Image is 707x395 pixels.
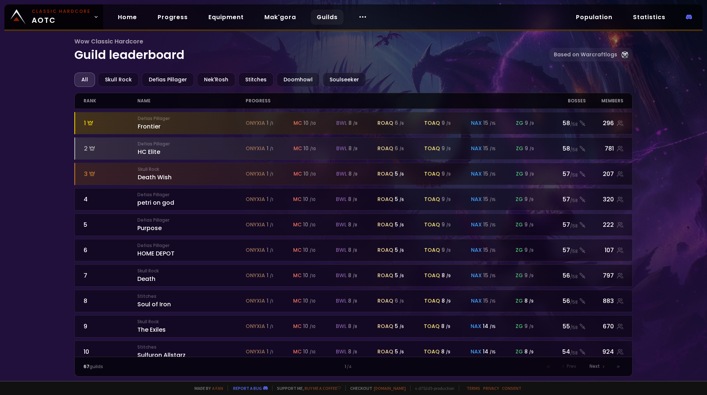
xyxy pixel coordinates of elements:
[377,145,393,152] span: roaq
[137,318,245,325] small: Skull Rock
[446,273,451,279] small: / 9
[570,197,578,204] small: / 58
[446,349,450,355] small: / 9
[267,119,273,127] div: 1
[246,246,265,254] span: onyxia
[400,248,404,253] small: / 6
[524,297,534,305] div: 8
[270,299,273,304] small: / 1
[586,347,624,356] div: 924
[524,246,534,254] div: 9
[270,222,273,228] small: / 1
[395,297,404,305] div: 6
[586,169,624,179] div: 207
[525,145,534,152] div: 9
[336,322,347,330] span: bwl
[74,341,633,363] a: 10StitchesSulfuron Allstarzonyxia 1 /1mc 10 /10bwl 8 /8roaq 5 /6toaq 8 /9nax 14 /15zg 8 /954/58924
[446,299,451,304] small: / 9
[471,221,482,229] span: nax
[246,119,265,127] span: onyxia
[267,322,273,330] div: 1
[483,195,496,203] div: 15
[336,246,347,254] span: bwl
[303,246,316,254] div: 10
[446,222,451,228] small: / 9
[267,297,273,305] div: 1
[400,146,404,152] small: / 6
[516,195,523,203] span: zg
[246,322,265,330] span: onyxia
[137,191,245,207] div: petri on god
[137,242,245,258] div: HOME DEPOT
[353,172,358,177] small: / 8
[446,172,451,177] small: / 9
[377,297,393,305] span: roaq
[246,272,265,279] span: onyxia
[395,348,404,356] div: 5
[310,197,316,202] small: / 10
[270,197,273,202] small: / 1
[32,8,91,15] small: Classic Hardcore
[395,145,404,152] div: 6
[377,221,393,229] span: roaq
[586,119,624,128] div: 296
[138,115,246,122] small: Defias Pillager
[483,385,499,391] a: Privacy
[353,248,357,253] small: / 8
[137,268,245,283] div: Death
[516,322,523,330] span: zg
[400,299,404,304] small: / 6
[627,10,671,25] a: Statistics
[395,221,404,229] div: 5
[305,385,341,391] a: Buy me a coffee
[424,221,440,229] span: toaq
[246,348,265,356] span: onyxia
[530,146,534,152] small: / 9
[137,318,245,334] div: The Exiles
[542,195,585,204] div: 57
[467,385,480,391] a: Terms
[270,248,273,253] small: / 1
[138,166,246,173] small: Skull Rock
[446,146,451,152] small: / 9
[246,221,265,229] span: onyxia
[529,273,534,279] small: / 9
[543,144,586,153] div: 58
[622,52,628,58] img: Warcraftlog
[303,170,316,178] div: 10
[293,195,302,203] span: mc
[336,221,347,229] span: bwl
[293,246,302,254] span: mc
[353,273,357,279] small: / 8
[490,146,496,152] small: / 15
[74,214,633,236] a: 5Defias PillagerPurposeonyxia 1 /1mc 10 /10bwl 8 /8roaq 5 /6toaq 9 /9nax 15 /15zg 9 /957/58222
[442,170,451,178] div: 9
[570,147,578,153] small: / 58
[529,299,534,304] small: / 9
[542,220,585,229] div: 57
[442,119,451,127] div: 9
[570,274,578,280] small: / 58
[212,385,223,391] a: a fan
[424,195,440,203] span: toaq
[395,272,404,279] div: 5
[137,344,245,360] div: Sulfuron Allstarz
[348,272,357,279] div: 8
[336,119,347,127] span: bwl
[348,170,358,178] div: 8
[303,272,316,279] div: 10
[310,349,316,355] small: / 10
[310,222,316,228] small: / 10
[471,348,481,356] span: nax
[303,348,316,356] div: 10
[152,10,194,25] a: Progress
[377,246,393,254] span: roaq
[424,272,440,279] span: toaq
[310,248,316,253] small: / 10
[502,385,521,391] a: Consent
[446,121,451,126] small: / 9
[310,172,316,177] small: / 10
[270,349,273,355] small: / 1
[570,172,578,179] small: / 58
[424,170,440,178] span: toaq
